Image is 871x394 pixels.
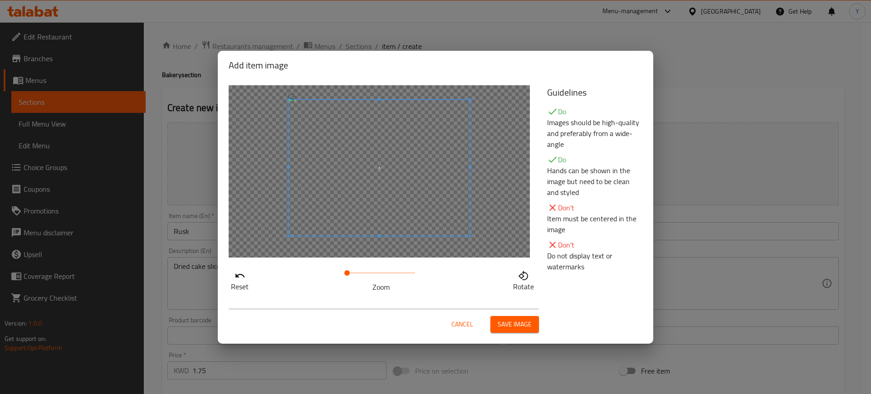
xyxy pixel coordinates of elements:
[451,319,473,330] span: Cancel
[547,239,642,250] p: Don't
[547,154,642,165] p: Do
[231,281,249,292] p: Reset
[229,268,251,291] button: Reset
[547,117,642,150] p: Images should be high-quality and preferably from a wide-angle
[547,250,642,272] p: Do not display text or watermarks
[547,165,642,198] p: Hands can be shown in the image but need to be clean and styled
[229,58,642,73] h2: Add item image
[547,85,642,100] h5: Guidelines
[547,213,642,235] p: Item must be centered in the image
[498,319,532,330] span: Save image
[547,202,642,213] p: Don't
[511,268,536,291] button: Rotate
[448,316,477,333] button: Cancel
[547,106,642,117] p: Do
[513,281,534,292] p: Rotate
[490,316,539,333] button: Save image
[347,282,415,292] p: Zoom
